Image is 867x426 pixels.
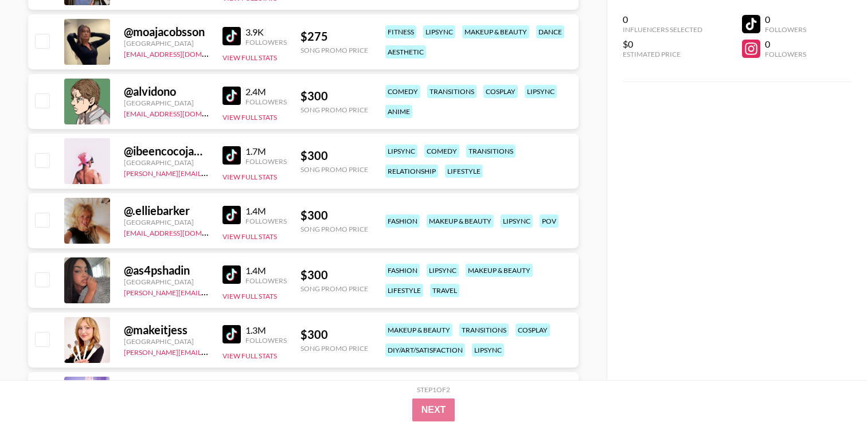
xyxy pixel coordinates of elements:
div: $ 300 [300,268,368,282]
div: 0 [765,14,806,25]
img: TikTok [222,146,241,165]
a: [PERSON_NAME][EMAIL_ADDRESS][DOMAIN_NAME] [124,346,294,357]
div: comedy [385,85,420,98]
div: cosplay [515,323,550,337]
div: lipsync [385,144,417,158]
div: 0 [623,14,702,25]
div: lifestyle [385,284,423,297]
div: $ 300 [300,148,368,163]
div: Followers [245,217,287,225]
div: aesthetic [385,45,426,58]
div: @ alvidono [124,84,209,99]
img: TikTok [222,206,241,224]
div: $ 300 [300,208,368,222]
div: Followers [245,97,287,106]
button: View Full Stats [222,113,277,122]
div: lifestyle [445,165,483,178]
div: Followers [245,336,287,345]
div: Followers [245,276,287,285]
div: [GEOGRAPHIC_DATA] [124,218,209,226]
a: [EMAIL_ADDRESS][DOMAIN_NAME] [124,48,239,58]
div: cosplay [483,85,518,98]
a: [EMAIL_ADDRESS][DOMAIN_NAME] [124,226,239,237]
button: Next [412,398,455,421]
div: 1.4M [245,265,287,276]
div: comedy [424,144,459,158]
div: @ ibeencocojamar [124,144,209,158]
a: [EMAIL_ADDRESS][DOMAIN_NAME] [124,107,239,118]
div: transitions [466,144,515,158]
button: View Full Stats [222,292,277,300]
a: [PERSON_NAME][EMAIL_ADDRESS][DOMAIN_NAME] [124,286,294,297]
div: 2.4M [245,86,287,97]
div: $ 300 [300,89,368,103]
div: travel [430,284,459,297]
div: [GEOGRAPHIC_DATA] [124,99,209,107]
div: [GEOGRAPHIC_DATA] [124,278,209,286]
div: 3.9K [245,26,287,38]
button: View Full Stats [222,53,277,62]
div: Followers [765,25,806,34]
div: Song Promo Price [300,225,368,233]
div: relationship [385,165,438,178]
div: @ moajacobsson [124,25,209,39]
div: Influencers Selected [623,25,702,34]
button: View Full Stats [222,351,277,360]
div: Song Promo Price [300,165,368,174]
img: TikTok [222,265,241,284]
div: @ as4pshadin [124,263,209,278]
div: transitions [459,323,509,337]
div: fitness [385,25,416,38]
div: transitions [427,85,477,98]
div: makeup & beauty [466,264,533,277]
div: Followers [245,38,287,46]
img: TikTok [222,325,241,343]
div: 0 [765,38,806,50]
img: TikTok [222,87,241,105]
div: lipsync [423,25,455,38]
div: 1.3M [245,325,287,336]
iframe: Drift Widget Chat Controller [810,369,853,412]
div: makeup & beauty [427,214,494,228]
div: $0 [623,38,702,50]
div: diy/art/satisfaction [385,343,465,357]
div: makeup & beauty [385,323,452,337]
div: $ 275 [300,29,368,44]
div: Estimated Price [623,50,702,58]
div: Step 1 of 2 [417,385,450,394]
div: fashion [385,264,420,277]
div: lipsync [525,85,557,98]
div: 1.4M [245,205,287,217]
div: [GEOGRAPHIC_DATA] [124,39,209,48]
div: [GEOGRAPHIC_DATA] [124,158,209,167]
div: anime [385,105,412,118]
div: lipsync [427,264,459,277]
div: Song Promo Price [300,46,368,54]
div: fashion [385,214,420,228]
div: Followers [765,50,806,58]
div: 1.7M [245,146,287,157]
div: makeup & beauty [462,25,529,38]
div: Song Promo Price [300,105,368,114]
div: @ makeitjess [124,323,209,337]
div: $ 300 [300,327,368,342]
div: Song Promo Price [300,344,368,353]
div: [GEOGRAPHIC_DATA] [124,337,209,346]
div: @ .elliebarker [124,204,209,218]
img: TikTok [222,27,241,45]
div: Song Promo Price [300,284,368,293]
div: Followers [245,157,287,166]
button: View Full Stats [222,173,277,181]
button: View Full Stats [222,232,277,241]
div: dance [536,25,564,38]
div: lipsync [472,343,504,357]
div: lipsync [501,214,533,228]
div: pov [540,214,559,228]
a: [PERSON_NAME][EMAIL_ADDRESS][DOMAIN_NAME] [124,167,294,178]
